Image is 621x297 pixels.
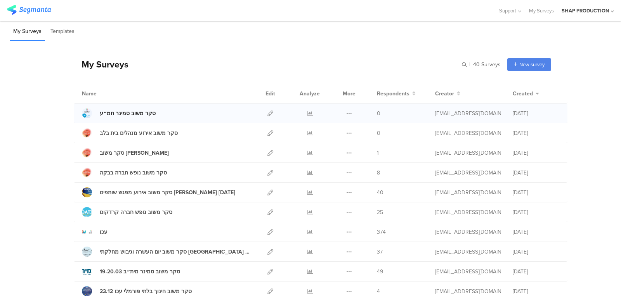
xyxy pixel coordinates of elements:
[377,129,380,137] span: 0
[377,228,386,236] span: 374
[513,129,559,137] div: [DATE]
[82,187,235,197] a: סקר משוב אירוע מפגש שותפים [PERSON_NAME] [DATE]
[513,268,559,276] div: [DATE]
[100,149,169,157] div: סקר משוב בצלאל
[435,90,454,98] span: Creator
[82,128,178,138] a: סקר משוב אירוע מנהלים בית בלב
[513,208,559,216] div: [DATE]
[82,266,180,276] a: סקר משוב סמינר מית״ב 19-20.03
[513,109,559,117] div: [DATE]
[82,227,108,237] a: עכו
[377,287,380,295] span: 4
[10,22,45,41] li: My Surveys
[377,90,409,98] span: Respondents
[435,268,501,276] div: shapievents@gmail.com
[513,149,559,157] div: [DATE]
[513,169,559,177] div: [DATE]
[298,84,321,103] div: Analyze
[377,248,383,256] span: 37
[74,58,128,71] div: My Surveys
[82,108,156,118] a: סקר משוב סמינר חמ״ע
[82,90,128,98] div: Name
[377,188,383,197] span: 40
[435,188,501,197] div: shapievents@gmail.com
[100,268,180,276] div: סקר משוב סמינר מית״ב 19-20.03
[435,90,460,98] button: Creator
[513,287,559,295] div: [DATE]
[435,129,501,137] div: shapievents@gmail.com
[435,228,501,236] div: shapievents@gmail.com
[341,84,357,103] div: More
[82,207,172,217] a: סקר משוב נופש חברה קרדקום
[562,7,609,14] div: SHAP PRODUCTION
[513,188,559,197] div: [DATE]
[100,109,156,117] div: סקר משוב סמינר חמ״ע
[100,287,192,295] div: 23.12 סקר משוב חינוך בלתי פורמלי עכו
[100,248,250,256] div: סקר משוב יום העשרה וגיבוש מחלקתי בירושלים 22.04
[7,5,51,15] img: segmanta logo
[82,148,169,158] a: סקר משוב [PERSON_NAME]
[513,90,533,98] span: Created
[435,169,501,177] div: shapievents@gmail.com
[377,208,383,216] span: 25
[262,84,279,103] div: Edit
[519,61,545,68] span: New survey
[377,149,379,157] span: 1
[100,129,178,137] div: סקר משוב אירוע מנהלים בית בלב
[100,208,172,216] div: סקר משוב נופש חברה קרדקום
[435,248,501,256] div: shapievents@gmail.com
[499,7,516,14] span: Support
[82,167,167,178] a: סקר משוב נופש חברה בבקה
[100,169,167,177] div: סקר משוב נופש חברה בבקה
[377,90,416,98] button: Respondents
[435,149,501,157] div: shapievents@gmail.com
[100,228,108,236] div: עכו
[473,60,501,69] span: 40 Surveys
[82,247,250,257] a: סקר משוב יום העשרה וגיבוש מחלקתי [GEOGRAPHIC_DATA] 22.04
[435,109,501,117] div: shapievents@gmail.com
[47,22,78,41] li: Templates
[377,109,380,117] span: 0
[100,188,235,197] div: סקר משוב אירוע מפגש שותפים גושן 11.06.25
[377,268,383,276] span: 49
[435,208,501,216] div: shapievents@gmail.com
[435,287,501,295] div: shapievents@gmail.com
[82,286,192,296] a: 23.12 סקר משוב חינוך בלתי פורמלי עכו
[513,248,559,256] div: [DATE]
[377,169,380,177] span: 8
[513,228,559,236] div: [DATE]
[513,90,539,98] button: Created
[468,60,472,69] span: |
